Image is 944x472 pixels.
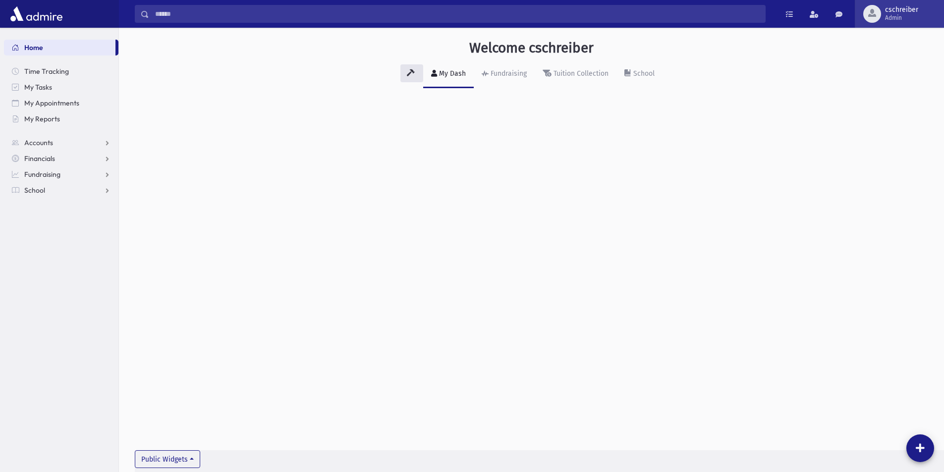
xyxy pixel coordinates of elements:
[437,69,466,78] div: My Dash
[24,83,52,92] span: My Tasks
[423,60,474,88] a: My Dash
[4,95,118,111] a: My Appointments
[4,63,118,79] a: Time Tracking
[4,111,118,127] a: My Reports
[24,186,45,195] span: School
[631,69,655,78] div: School
[4,79,118,95] a: My Tasks
[24,43,43,52] span: Home
[552,69,609,78] div: Tuition Collection
[4,151,118,166] a: Financials
[24,154,55,163] span: Financials
[489,69,527,78] div: Fundraising
[24,99,79,107] span: My Appointments
[24,170,60,179] span: Fundraising
[4,40,115,55] a: Home
[469,40,594,56] h3: Welcome cschreiber
[885,14,918,22] span: Admin
[135,450,200,468] button: Public Widgets
[885,6,918,14] span: cschreiber
[474,60,535,88] a: Fundraising
[616,60,663,88] a: School
[24,67,69,76] span: Time Tracking
[4,135,118,151] a: Accounts
[535,60,616,88] a: Tuition Collection
[24,138,53,147] span: Accounts
[149,5,765,23] input: Search
[4,166,118,182] a: Fundraising
[4,182,118,198] a: School
[8,4,65,24] img: AdmirePro
[24,114,60,123] span: My Reports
